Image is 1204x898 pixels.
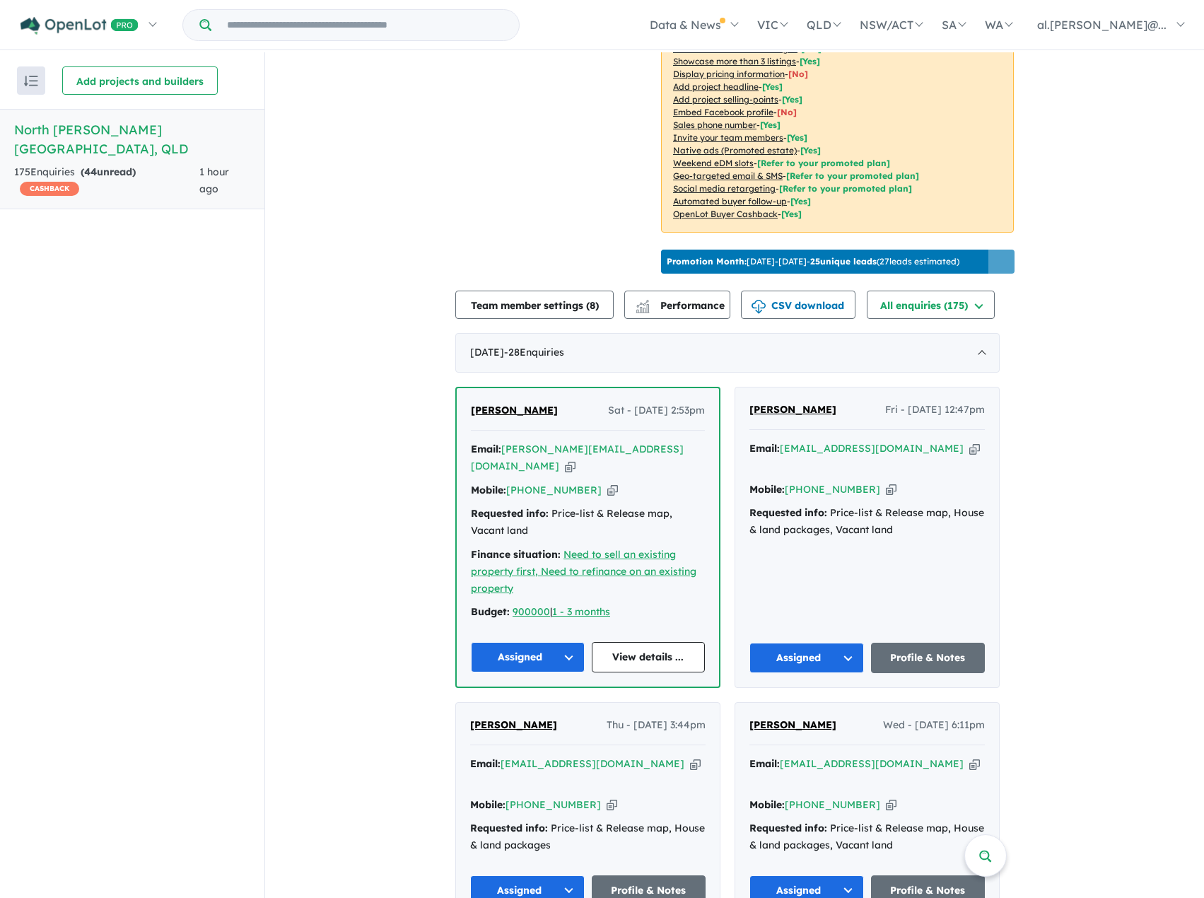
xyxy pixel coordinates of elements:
u: Showcase more than 3 listings [673,56,796,66]
a: [PHONE_NUMBER] [785,798,880,811]
span: [ Yes ] [762,81,783,92]
u: Add project selling-points [673,94,778,105]
span: 44 [84,165,97,178]
strong: Email: [749,442,780,455]
span: Sat - [DATE] 2:53pm [608,402,705,419]
span: - 28 Enquir ies [504,346,564,358]
span: [ No ] [777,107,797,117]
p: [DATE] - [DATE] - ( 27 leads estimated) [667,255,959,268]
img: Openlot PRO Logo White [21,17,139,35]
img: download icon [752,300,766,314]
u: Need to sell an existing property first, Need to refinance on an existing property [471,548,696,595]
u: Automated buyer follow-up [673,196,787,206]
button: All enquiries (175) [867,291,995,319]
strong: Requested info: [749,822,827,834]
div: Price-list & Release map, House & land packages, Vacant land [749,505,985,539]
a: [PERSON_NAME] [470,717,557,734]
span: [PERSON_NAME] [749,403,836,416]
span: 1 hour ago [199,165,229,195]
a: [EMAIL_ADDRESS][DOMAIN_NAME] [501,757,684,770]
span: al.[PERSON_NAME]@... [1037,18,1167,32]
div: Price-list & Release map, House & land packages, Vacant land [749,820,985,854]
a: 1 - 3 months [552,605,610,618]
button: Copy [607,483,618,498]
span: CASHBACK [20,182,79,196]
div: Price-list & Release map, Vacant land [471,506,705,540]
span: [Refer to your promoted plan] [779,183,912,194]
span: Fri - [DATE] 12:47pm [885,402,985,419]
a: 900000 [513,605,550,618]
span: 8 [590,299,595,312]
button: Copy [690,757,701,771]
button: Team member settings (8) [455,291,614,319]
u: Sales phone number [673,119,756,130]
strong: Email: [471,443,501,455]
strong: ( unread) [81,165,136,178]
button: Assigned [471,642,585,672]
button: Copy [886,482,896,497]
a: [PERSON_NAME] [749,717,836,734]
strong: Mobile: [749,798,785,811]
strong: Requested info: [470,822,548,834]
a: [PERSON_NAME][EMAIL_ADDRESS][DOMAIN_NAME] [471,443,684,472]
span: [PERSON_NAME] [749,718,836,731]
span: [PERSON_NAME] [471,404,558,416]
div: [DATE] [455,333,1000,373]
span: [Refer to your promoted plan] [786,170,919,181]
span: [Yes] [781,209,802,219]
a: [PHONE_NUMBER] [505,798,601,811]
a: [PERSON_NAME] [749,402,836,419]
u: Add project headline [673,81,759,92]
a: Profile & Notes [871,643,986,673]
u: Invite your team members [673,132,783,143]
span: [ Yes ] [800,56,820,66]
span: [ Yes ] [760,119,781,130]
u: OpenLot Buyer Cashback [673,209,778,219]
span: [ Yes ] [787,132,807,143]
a: [PHONE_NUMBER] [785,483,880,496]
strong: Requested info: [471,507,549,520]
b: Promotion Month: [667,256,747,267]
img: sort.svg [24,76,38,86]
button: Performance [624,291,730,319]
u: Display pricing information [673,69,785,79]
span: [Yes] [790,196,811,206]
u: Native ads (Promoted estate) [673,145,797,156]
a: [EMAIL_ADDRESS][DOMAIN_NAME] [780,442,964,455]
div: 175 Enquir ies [14,164,199,198]
span: [Yes] [800,145,821,156]
input: Try estate name, suburb, builder or developer [214,10,516,40]
span: [PERSON_NAME] [470,718,557,731]
button: Copy [969,441,980,456]
strong: Requested info: [749,506,827,519]
strong: Finance situation: [471,548,561,561]
strong: Email: [749,757,780,770]
button: Copy [886,798,896,812]
img: line-chart.svg [636,300,649,308]
span: [ Yes ] [782,94,802,105]
u: Embed Facebook profile [673,107,773,117]
span: Performance [638,299,725,312]
strong: Mobile: [470,798,505,811]
div: | [471,604,705,621]
h5: North [PERSON_NAME][GEOGRAPHIC_DATA] , QLD [14,120,250,158]
strong: Mobile: [471,484,506,496]
a: [EMAIL_ADDRESS][DOMAIN_NAME] [780,757,964,770]
b: 25 unique leads [810,256,877,267]
span: [ No ] [788,69,808,79]
button: Add projects and builders [62,66,218,95]
button: Copy [969,757,980,771]
strong: Mobile: [749,483,785,496]
button: Assigned [749,643,864,673]
a: [PHONE_NUMBER] [506,484,602,496]
u: Geo-targeted email & SMS [673,170,783,181]
div: Price-list & Release map, House & land packages [470,820,706,854]
p: Your project is only comparing to other top-performing projects in your area: - - - - - - - - - -... [661,5,1014,233]
strong: Budget: [471,605,510,618]
span: [Refer to your promoted plan] [757,158,890,168]
span: Wed - [DATE] 6:11pm [883,717,985,734]
u: Weekend eDM slots [673,158,754,168]
button: CSV download [741,291,855,319]
strong: Email: [470,757,501,770]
